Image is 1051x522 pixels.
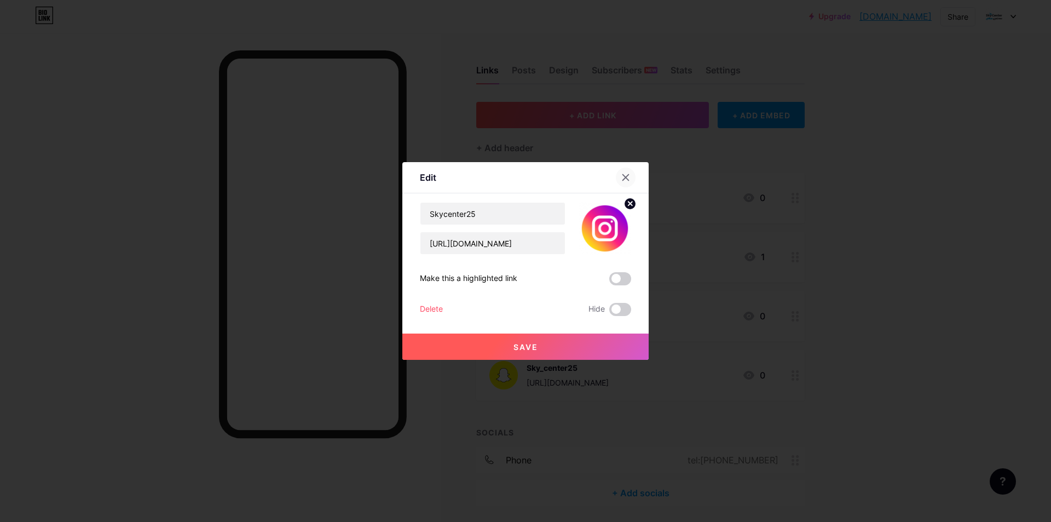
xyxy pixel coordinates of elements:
span: Save [513,342,538,352]
input: URL [420,232,565,254]
img: link_thumbnail [579,202,631,255]
div: Make this a highlighted link [420,272,517,285]
button: Save [402,334,649,360]
div: Delete [420,303,443,316]
input: Title [420,203,565,225]
div: Edit [420,171,436,184]
span: Hide [588,303,605,316]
